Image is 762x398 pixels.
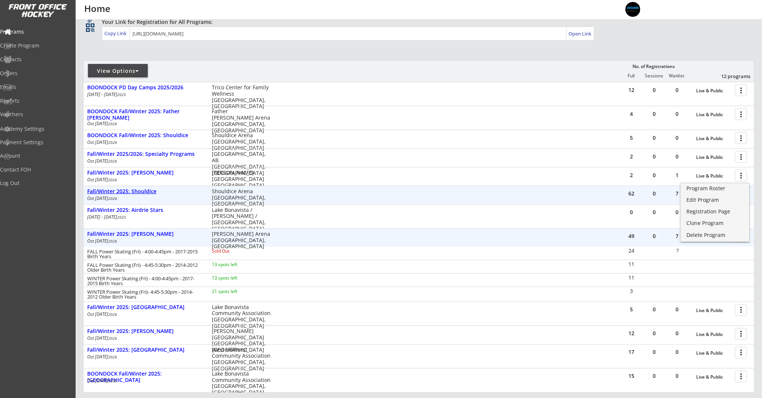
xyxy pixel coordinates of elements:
[686,220,744,226] div: Clone Program
[667,249,689,253] div: 7
[212,371,271,396] div: Lake Bonavista Community Association [GEOGRAPHIC_DATA], [GEOGRAPHIC_DATA]
[665,73,688,78] div: Waitlist
[620,210,643,215] div: 0
[117,215,126,220] em: 2025
[620,331,643,336] div: 12
[87,196,202,201] div: Oct [DATE]
[108,177,117,182] em: 2026
[643,111,665,117] div: 0
[108,238,117,244] em: 2026
[87,312,202,317] div: Oct [DATE]
[87,151,204,157] div: Fall/Winter 2025/2026: Specialty Programs
[108,378,117,383] em: 2026
[108,158,117,164] em: 2026
[643,210,665,215] div: 0
[87,132,204,139] div: BOONDOCK Fall/Winter 2025: Shouldice
[666,111,688,117] div: 0
[212,231,271,250] div: [PERSON_NAME] Arena [GEOGRAPHIC_DATA], [GEOGRAPHIC_DATA]
[681,183,749,195] a: Program Roster
[87,239,202,243] div: Oct [DATE]
[643,87,665,93] div: 0
[85,18,94,23] div: qr
[87,121,202,126] div: Oct [DATE]
[621,289,643,294] div: 3
[212,249,260,253] div: Sold Out
[735,170,747,181] button: more_vert
[643,373,665,379] div: 0
[696,88,731,93] div: Live & Public
[620,191,643,196] div: 62
[620,173,643,178] div: 2
[87,178,202,182] div: Oct [DATE]
[696,112,731,117] div: Live & Public
[117,92,126,97] em: 2025
[643,331,665,336] div: 0
[735,347,747,358] button: more_vert
[108,336,117,341] em: 2026
[666,173,688,178] div: 1
[108,354,117,360] em: 2026
[620,87,643,93] div: 12
[88,67,148,75] div: View Options
[686,209,744,214] div: Registration Page
[108,312,117,317] em: 2026
[696,308,731,313] div: Live & Public
[666,234,688,239] div: 7
[620,154,643,159] div: 2
[666,331,688,336] div: 0
[620,373,643,379] div: 15
[621,248,643,253] div: 24
[87,108,204,121] div: BOONDOCK Fall/Winter 2025: Father [PERSON_NAME]
[212,304,271,329] div: Lake Bonavista Community Association [GEOGRAPHIC_DATA], [GEOGRAPHIC_DATA]
[735,371,747,382] button: more_vert
[735,108,747,120] button: more_vert
[620,234,643,239] div: 49
[108,121,117,126] em: 2026
[212,84,271,109] div: Trico Center for Family Wellness [GEOGRAPHIC_DATA], [GEOGRAPHIC_DATA]
[87,263,202,272] div: FALL Power Skating (Fri) - 4:45-5:30pm - 2014-2012 Older Birth Years
[681,207,749,218] a: Registration Page
[87,276,202,286] div: WINTER Power Skating (Fri) - 4:00-4:45pm - 2017-2015 Birth Years
[87,328,204,334] div: Fall/Winter 2025: [PERSON_NAME]
[108,196,117,201] em: 2026
[620,307,643,312] div: 5
[87,170,204,176] div: Fall/Winter 2025: [PERSON_NAME]
[696,173,731,179] div: Live & Public
[735,304,747,316] button: more_vert
[212,188,271,207] div: Shouldice Arena [GEOGRAPHIC_DATA], [GEOGRAPHIC_DATA]
[569,28,592,39] a: Open Link
[212,289,260,294] div: 21 spots left
[621,262,643,267] div: 11
[620,135,643,141] div: 5
[686,186,744,191] div: Program Roster
[666,135,688,141] div: 0
[711,73,750,80] div: 12 programs
[108,140,117,145] em: 2026
[666,210,688,215] div: 0
[87,304,204,311] div: Fall/Winter 2025: [GEOGRAPHIC_DATA]
[620,73,643,78] div: Full
[569,31,592,37] div: Open Link
[666,373,688,379] div: 0
[696,136,731,141] div: Live & Public
[643,191,665,196] div: 0
[643,154,665,159] div: 0
[87,290,202,299] div: WINTER Power Skating (Fri)- 4:45-5:30pm - 2014-2012 Older Birth Years
[85,22,96,33] button: qr_code
[643,349,665,355] div: 0
[666,191,688,196] div: 7
[735,132,747,144] button: more_vert
[666,349,688,355] div: 0
[87,159,202,163] div: Oct [DATE]
[681,195,749,206] a: Edit Program
[735,151,747,163] button: more_vert
[87,379,202,383] div: Oct [DATE]
[643,135,665,141] div: 0
[212,170,271,195] div: [PERSON_NAME][GEOGRAPHIC_DATA] [GEOGRAPHIC_DATA], [GEOGRAPHIC_DATA]
[696,332,731,337] div: Live & Public
[621,275,643,280] div: 11
[643,307,665,312] div: 0
[87,336,202,340] div: Oct [DATE]
[212,132,271,151] div: Shouldice Arena [GEOGRAPHIC_DATA], [GEOGRAPHIC_DATA]
[666,154,688,159] div: 0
